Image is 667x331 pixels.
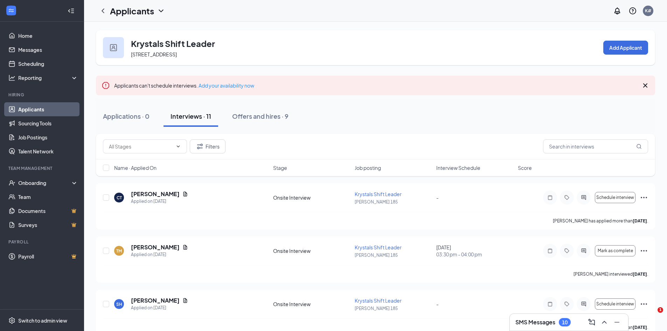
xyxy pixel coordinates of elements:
a: Job Postings [18,130,78,144]
div: TM [116,248,122,254]
svg: Note [546,195,554,200]
div: Switch to admin view [18,317,67,324]
h5: [PERSON_NAME] [131,243,180,251]
svg: Document [182,244,188,250]
span: Name · Applied On [114,164,157,171]
p: [PERSON_NAME] 185 [355,305,432,311]
div: 10 [562,319,568,325]
span: Applicants can't schedule interviews. [114,82,254,89]
div: SH [116,301,122,307]
a: Messages [18,43,78,57]
svg: Ellipses [640,193,648,202]
div: Onsite Interview [273,247,350,254]
button: Schedule interview [595,298,635,310]
span: Mark as complete [598,248,633,253]
div: CT [117,195,122,201]
a: Home [18,29,78,43]
a: DocumentsCrown [18,204,78,218]
svg: ChevronUp [600,318,609,326]
div: Applied on [DATE] [131,304,188,311]
a: Talent Network [18,144,78,158]
span: 03:30 pm - 04:00 pm [436,251,514,258]
div: Onboarding [18,179,72,186]
svg: Cross [641,81,649,90]
span: Score [518,164,532,171]
b: [DATE] [633,218,647,223]
svg: Tag [563,195,571,200]
svg: ActiveChat [579,195,588,200]
svg: ActiveChat [579,301,588,307]
div: Onsite Interview [273,301,350,308]
h1: Applicants [110,5,154,17]
span: Stage [273,164,287,171]
a: PayrollCrown [18,249,78,263]
h5: [PERSON_NAME] [131,297,180,304]
span: Krystals Shift Leader [355,297,402,304]
div: Payroll [8,239,77,245]
div: Offers and hires · 9 [232,112,289,120]
svg: Tag [563,301,571,307]
button: ComposeMessage [586,317,597,328]
b: [DATE] [633,271,647,277]
span: - [436,194,439,201]
svg: Tag [563,248,571,254]
span: Schedule interview [596,195,634,200]
button: Mark as complete [595,245,635,256]
span: Job posting [355,164,381,171]
img: user icon [110,44,117,51]
a: Team [18,190,78,204]
svg: ActiveChat [579,248,588,254]
h3: Krystals Shift Leader [131,37,215,49]
svg: MagnifyingGlass [636,144,642,149]
div: Applied on [DATE] [131,198,188,205]
div: Interviews · 11 [171,112,211,120]
svg: ChevronDown [175,144,181,149]
input: Search in interviews [543,139,648,153]
svg: Document [182,298,188,303]
p: [PERSON_NAME] 185 [355,252,432,258]
a: Sourcing Tools [18,116,78,130]
div: Reporting [18,74,78,81]
svg: QuestionInfo [628,7,637,15]
svg: Ellipses [640,247,648,255]
button: Minimize [611,317,623,328]
svg: ComposeMessage [588,318,596,326]
svg: Collapse [68,7,75,14]
b: [DATE] [633,325,647,330]
svg: Notifications [613,7,621,15]
div: K# [645,8,651,14]
span: 1 [658,307,663,313]
button: Filter Filters [190,139,225,153]
svg: ChevronLeft [99,7,107,15]
input: All Stages [109,143,173,150]
svg: ChevronDown [157,7,165,15]
button: Add Applicant [603,41,648,55]
span: Krystals Shift Leader [355,191,402,197]
div: Applied on [DATE] [131,251,188,258]
div: Onsite Interview [273,194,350,201]
span: [STREET_ADDRESS] [131,51,177,57]
a: Scheduling [18,57,78,71]
svg: Ellipses [640,300,648,308]
svg: Document [182,191,188,197]
div: [DATE] [436,244,514,258]
button: Schedule interview [595,192,635,203]
svg: Settings [8,317,15,324]
svg: Note [546,301,554,307]
a: SurveysCrown [18,218,78,232]
h5: [PERSON_NAME] [131,190,180,198]
svg: Minimize [613,318,621,326]
svg: WorkstreamLogo [8,7,15,14]
a: Add your availability now [199,82,254,89]
span: Interview Schedule [436,164,480,171]
div: Hiring [8,92,77,98]
svg: UserCheck [8,179,15,186]
button: ChevronUp [599,317,610,328]
svg: Analysis [8,74,15,81]
p: [PERSON_NAME] 185 [355,199,432,205]
p: [PERSON_NAME] has applied more than . [553,218,648,224]
p: [PERSON_NAME] interviewed . [574,271,648,277]
a: Applicants [18,102,78,116]
span: Krystals Shift Leader [355,244,402,250]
